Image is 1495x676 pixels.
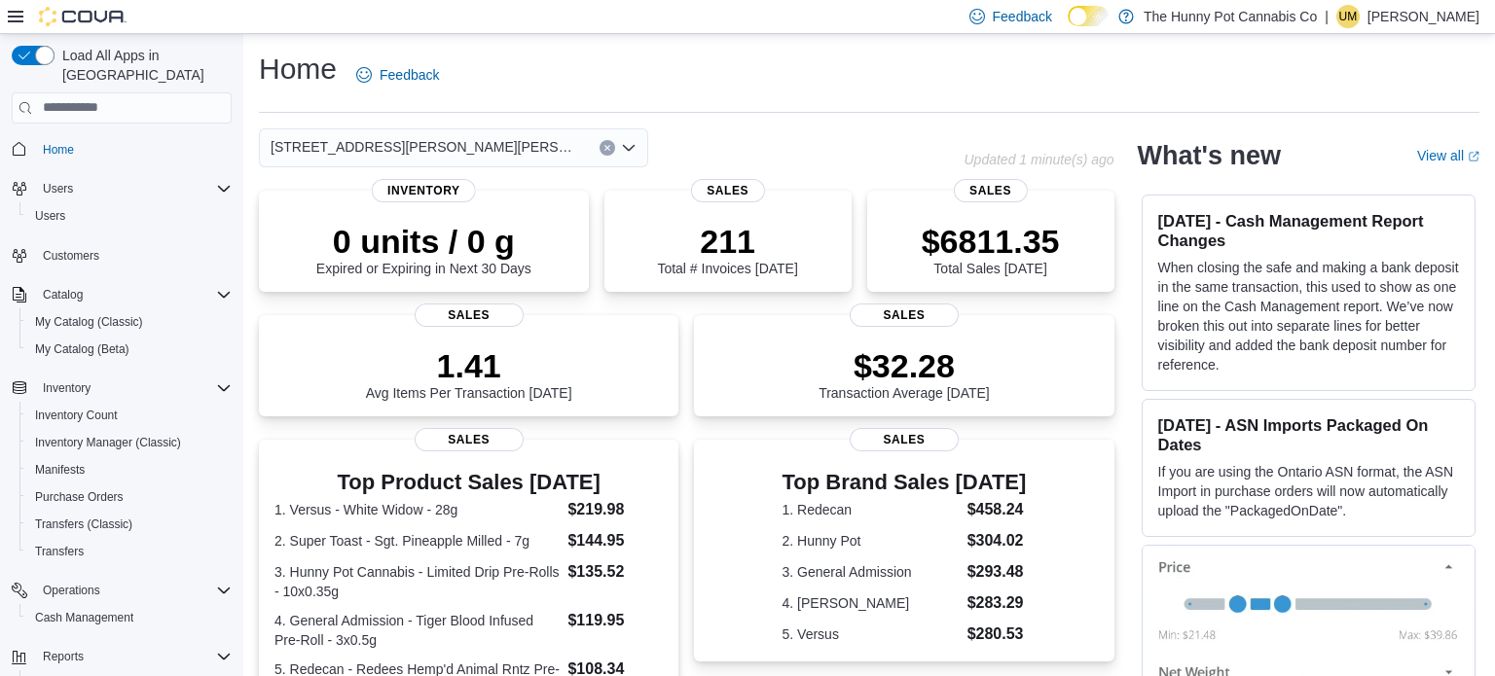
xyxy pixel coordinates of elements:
[783,624,960,644] dt: 5. Versus
[19,511,239,538] button: Transfers (Classic)
[27,485,232,509] span: Purchase Orders
[657,222,797,276] div: Total # Invoices [DATE]
[35,208,65,224] span: Users
[35,376,98,400] button: Inventory
[967,591,1027,615] dd: $283.29
[274,531,560,551] dt: 2. Super Toast - Sgt. Pineapple Milled - 7g
[35,408,118,423] span: Inventory Count
[1158,462,1459,520] p: If you are using the Ontario ASN format, the ASN Import in purchase orders will now automatically...
[1144,5,1317,28] p: The Hunny Pot Cannabis Co
[316,222,531,261] p: 0 units / 0 g
[1158,211,1459,250] h3: [DATE] - Cash Management Report Changes
[850,428,959,451] span: Sales
[35,544,84,559] span: Transfers
[35,243,232,267] span: Customers
[657,222,797,261] p: 211
[274,562,560,601] dt: 3. Hunny Pot Cannabis - Limited Drip Pre-Rolls - 10x0.35g
[27,513,140,536] a: Transfers (Classic)
[27,404,126,427] a: Inventory Count
[43,142,74,158] span: Home
[1068,26,1069,27] span: Dark Mode
[27,458,92,481] a: Manifests
[967,529,1027,552] dd: $304.02
[850,303,959,327] span: Sales
[27,204,73,228] a: Users
[27,458,232,481] span: Manifests
[1325,5,1329,28] p: |
[19,336,239,363] button: My Catalog (Beta)
[4,175,239,202] button: Users
[43,181,73,196] span: Users
[27,310,151,334] a: My Catalog (Classic)
[4,241,239,269] button: Customers
[1158,258,1459,374] p: When closing the safe and making a bank deposit in the same transaction, this used to show as one...
[35,435,181,450] span: Inventory Manager (Classic)
[964,152,1113,167] p: Updated 1 minute(s) ago
[27,310,232,334] span: My Catalog (Classic)
[27,431,189,454] a: Inventory Manager (Classic)
[19,604,239,631] button: Cash Management
[35,341,129,357] span: My Catalog (Beta)
[35,137,232,161] span: Home
[27,540,91,563] a: Transfers
[967,560,1027,584] dd: $293.48
[35,516,132,532] span: Transfers (Classic)
[819,346,990,401] div: Transaction Average [DATE]
[348,55,447,94] a: Feedback
[783,593,960,613] dt: 4. [PERSON_NAME]
[366,346,572,401] div: Avg Items Per Transaction [DATE]
[43,287,83,302] span: Catalog
[372,179,476,202] span: Inventory
[366,346,572,385] p: 1.41
[4,577,239,604] button: Operations
[1138,140,1281,171] h2: What's new
[274,500,560,519] dt: 1. Versus - White Widow - 28g
[4,643,239,670] button: Reports
[1068,6,1109,26] input: Dark Mode
[19,202,239,230] button: Users
[967,498,1027,521] dd: $458.24
[567,529,663,552] dd: $144.95
[1367,5,1479,28] p: [PERSON_NAME]
[259,50,337,89] h1: Home
[415,428,524,451] span: Sales
[415,303,524,327] span: Sales
[27,606,232,629] span: Cash Management
[35,579,108,602] button: Operations
[1336,5,1360,28] div: Uldarico Maramo
[35,645,232,668] span: Reports
[27,338,137,361] a: My Catalog (Beta)
[55,46,232,85] span: Load All Apps in [GEOGRAPHIC_DATA]
[35,314,143,330] span: My Catalog (Classic)
[922,222,1060,276] div: Total Sales [DATE]
[953,179,1027,202] span: Sales
[27,431,232,454] span: Inventory Manager (Classic)
[27,513,232,536] span: Transfers (Classic)
[43,380,91,396] span: Inventory
[1468,151,1479,162] svg: External link
[35,177,81,200] button: Users
[27,485,131,509] a: Purchase Orders
[19,483,239,511] button: Purchase Orders
[274,611,560,650] dt: 4. General Admission - Tiger Blood Infused Pre-Roll - 3x0.5g
[43,649,84,664] span: Reports
[993,7,1052,26] span: Feedback
[316,222,531,276] div: Expired or Expiring in Next 30 Days
[1339,5,1358,28] span: UM
[35,244,107,267] a: Customers
[39,7,127,26] img: Cova
[600,140,615,156] button: Clear input
[621,140,637,156] button: Open list of options
[567,609,663,632] dd: $119.95
[819,346,990,385] p: $32.28
[691,179,765,202] span: Sales
[35,579,232,602] span: Operations
[35,462,85,478] span: Manifests
[27,204,232,228] span: Users
[43,248,99,264] span: Customers
[783,500,960,519] dt: 1. Redecan
[380,65,439,85] span: Feedback
[271,135,580,159] span: [STREET_ADDRESS][PERSON_NAME][PERSON_NAME]
[922,222,1060,261] p: $6811.35
[1158,415,1459,454] h3: [DATE] - ASN Imports Packaged On Dates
